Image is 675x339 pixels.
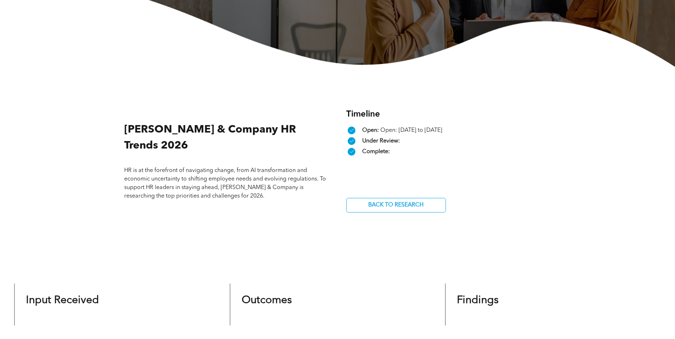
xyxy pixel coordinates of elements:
a: BACK TO RESEARCH [346,198,446,212]
span: BACK TO RESEARCH [366,198,426,212]
span: Under Review: [362,138,400,144]
span: [PERSON_NAME] & Company HR Trends 2026 [124,124,296,151]
span: Open: [362,128,379,133]
span: Findings [457,295,499,306]
span: HR is at the forefront of navigating change, from AI transformation and economic uncertainty to s... [124,168,326,199]
span: Input Received [26,295,99,306]
span: Timeline [346,110,380,119]
span: Complete: [362,149,390,155]
span: Outcomes [242,295,292,306]
span: Open: [DATE] to [DATE] [380,128,442,133]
